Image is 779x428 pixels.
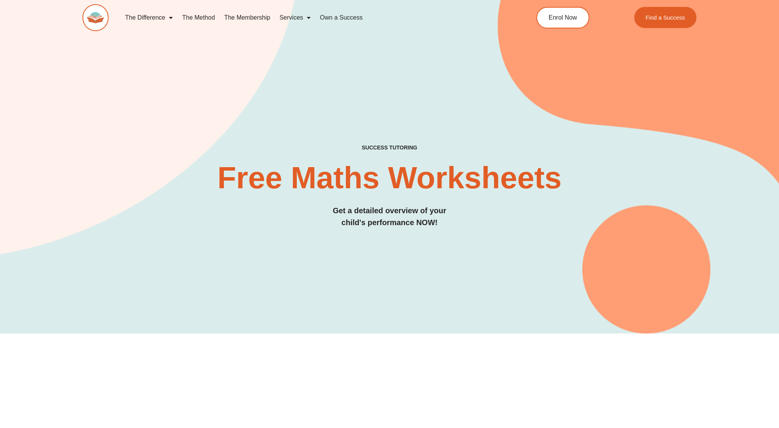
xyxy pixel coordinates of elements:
a: Enrol Now [536,7,589,28]
span: Find a Success [646,15,685,20]
a: Find a Success [634,7,697,28]
a: The Method [177,9,219,27]
a: Services [275,9,315,27]
a: The Membership [220,9,275,27]
h3: Get a detailed overview of your child's performance NOW! [83,205,697,229]
nav: Menu [121,9,501,27]
h2: Free Maths Worksheets​ [83,163,697,193]
span: Enrol Now [549,15,577,21]
h4: SUCCESS TUTORING​ [83,144,697,151]
a: The Difference [121,9,178,27]
a: Own a Success [315,9,367,27]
